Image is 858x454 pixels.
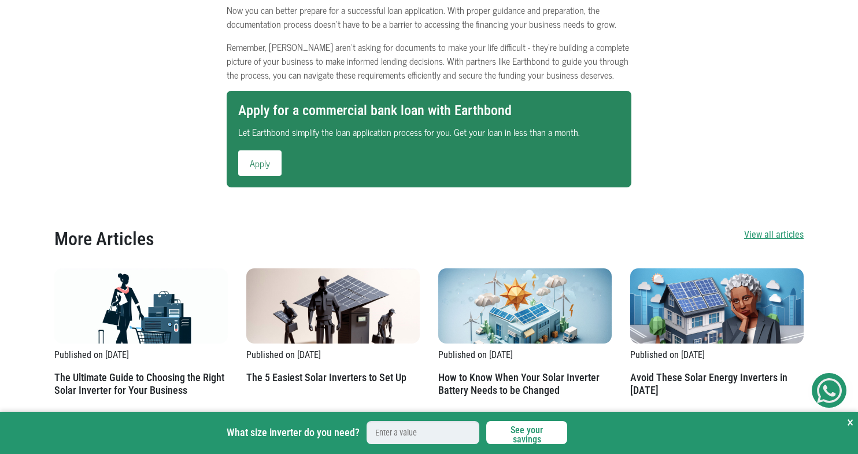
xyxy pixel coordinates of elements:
[486,421,567,444] button: See your savings
[847,412,853,433] button: Close Sticky CTA
[54,228,154,250] h2: More Articles
[246,268,420,441] a: Published on [DATE] The 5 Easiest Solar Inverters to Set Up The solar industry has advanced signi...
[438,406,612,441] p: One of the key components of a solar energy system is the inverter batt…
[630,406,804,441] p: Solar inverters are the brain of any solar power system, converting the…
[54,371,228,406] h2: The Ultimate Guide to Choosing the Right Solar Inverter for Your Business
[246,406,420,441] p: The solar industry has advanced significantly, making the switch to cle…
[238,125,620,139] p: Let Earthbond simplify the loan application process for you. Get your loan in less than a month.
[744,228,804,254] a: View all articles
[54,268,228,441] a: Published on [DATE] The Ultimate Guide to Choosing the Right Solar Inverter for Your Business The...
[630,348,804,362] p: Published on [DATE]
[438,348,612,362] p: Published on [DATE]
[227,40,631,82] p: Remember, [PERSON_NAME] aren't asking for documents to make your life difficult - they're buildin...
[246,371,420,406] h2: The 5 Easiest Solar Inverters to Set Up
[438,268,612,441] a: Published on [DATE] How to Know When Your Solar Inverter Battery Needs to be Changed One of the k...
[367,421,479,444] input: Enter a value
[630,371,804,406] h2: Avoid These Solar Energy Inverters in [DATE]
[438,371,612,406] h2: How to Know When Your Solar Inverter Battery Needs to be Changed
[238,150,282,176] a: Apply
[54,406,228,441] p: The best time to buy an inverter was last month. The next best time is …
[246,348,420,362] p: Published on [DATE]
[817,378,842,403] img: Get Started On Earthbond Via Whatsapp
[630,268,804,441] a: Published on [DATE] Avoid These Solar Energy Inverters in [DATE] Solar inverters are the brain of...
[227,3,631,31] p: Now you can better prepare for a successful loan application. With proper guidance and preparatio...
[238,102,620,119] h3: Apply for a commercial bank loan with Earthbond
[227,426,360,440] label: What size inverter do you need?
[54,348,228,362] p: Published on [DATE]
